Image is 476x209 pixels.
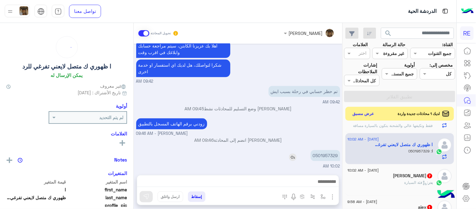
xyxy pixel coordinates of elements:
[427,173,432,179] span: 7
[353,41,368,48] label: العلامات
[6,194,66,201] span: ظهوري ك متصل لايعني تفرغي للرد
[404,180,428,185] span: : فئة السيارة
[344,91,455,102] button: تطبيق الفلاتر
[398,111,440,117] span: لديك 1 محادثات جديدة واردة
[311,150,340,161] p: 24/8/2025, 10:02 AM
[430,62,453,68] label: مخصص إلى:
[441,7,449,15] img: tab
[6,186,66,193] span: ا
[22,63,111,70] h5: ا ظهوري ك متصل لايعني تفرغي للرد
[350,109,377,118] button: عرض مسبق
[436,180,442,186] img: WhatsApp
[348,168,379,173] span: [DATE] - 10:02 AM
[409,149,432,153] span: 0501957329
[136,40,230,58] p: 24/8/2025, 9:42 AM
[393,173,433,179] h5: بدر بن نحيت
[37,8,45,15] img: tab
[323,164,340,168] span: 10:02 AM
[151,31,171,36] small: تحويل المحادثة
[55,8,62,15] img: tab
[381,28,396,41] button: search
[442,41,453,48] label: القناة:
[432,149,433,153] span: ا
[460,26,474,40] div: RE
[7,157,12,163] img: add
[289,153,297,161] img: reply
[438,169,452,183] img: defaultAdmin.png
[6,179,66,185] span: قيمة المتغير
[69,5,101,18] a: تواصل معنا
[323,100,340,104] span: 09:42 AM
[321,194,326,199] img: select flow
[348,199,377,205] span: [DATE] - 9:58 AM
[269,86,340,97] p: 24/8/2025, 9:42 AM
[428,180,433,185] span: بدر
[318,191,329,202] button: select flow
[136,137,340,143] p: [PERSON_NAME] انضم إلى المحادثة
[300,194,305,199] img: create order
[67,194,127,201] span: last_name
[67,202,127,209] span: profile_pic
[108,170,127,176] h6: المتغيرات
[438,138,452,152] img: defaultAdmin.png
[353,118,433,134] span: السعر 380 ريال السيارة بتكون خاصة للشحنة فقط وتكيفها عالي والشحنة بتكون بالسيارة مسافة الرحلة فقط...
[136,59,230,77] p: 24/8/2025, 9:42 AM
[136,105,340,112] p: [PERSON_NAME] وضع التسليم للمحادثات نشط
[329,193,336,201] img: send attachment
[143,194,149,200] img: send message
[436,149,442,155] img: WhatsApp
[344,62,377,75] label: إشارات الملاحظات
[52,5,64,18] a: tab
[348,136,379,142] span: [DATE] - 10:02 AM
[67,179,127,185] span: اسم المتغير
[282,195,287,200] img: make a call
[310,194,315,199] img: Trigger scenario
[373,142,433,147] h5: ا ظهوري ك متصل لايعني تفرغي للرد
[194,137,214,143] span: 09:46 AM
[6,8,14,15] img: profile
[359,50,368,58] div: اختر
[385,30,392,37] span: search
[297,191,308,202] button: create order
[290,193,297,201] img: send voice note
[58,38,76,56] div: loading...
[67,186,127,193] span: first_name
[185,106,204,111] span: 09:45 AM
[18,158,23,163] img: notes
[100,83,127,89] span: غير معروف
[383,41,406,48] label: حالة الرسالة
[136,79,153,85] span: 09:42 AM
[78,89,121,96] span: تاريخ الأشتراك : [DATE]
[136,131,188,137] span: [PERSON_NAME] - 09:46 AM
[6,131,127,136] h6: العلامات
[51,72,83,78] h6: يمكن الإرسال له
[188,191,206,202] button: إسقاط
[404,62,415,68] label: أولوية
[19,6,28,15] img: userImage
[308,191,318,202] button: Trigger scenario
[408,7,437,16] p: الدردشة الحية
[158,191,183,202] button: ارسل واغلق
[461,5,474,18] img: Logo
[136,118,207,129] p: 24/8/2025, 9:46 AM
[435,184,457,206] img: hulul-logo.png
[116,103,127,109] h6: أولوية
[114,157,127,162] h6: Notes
